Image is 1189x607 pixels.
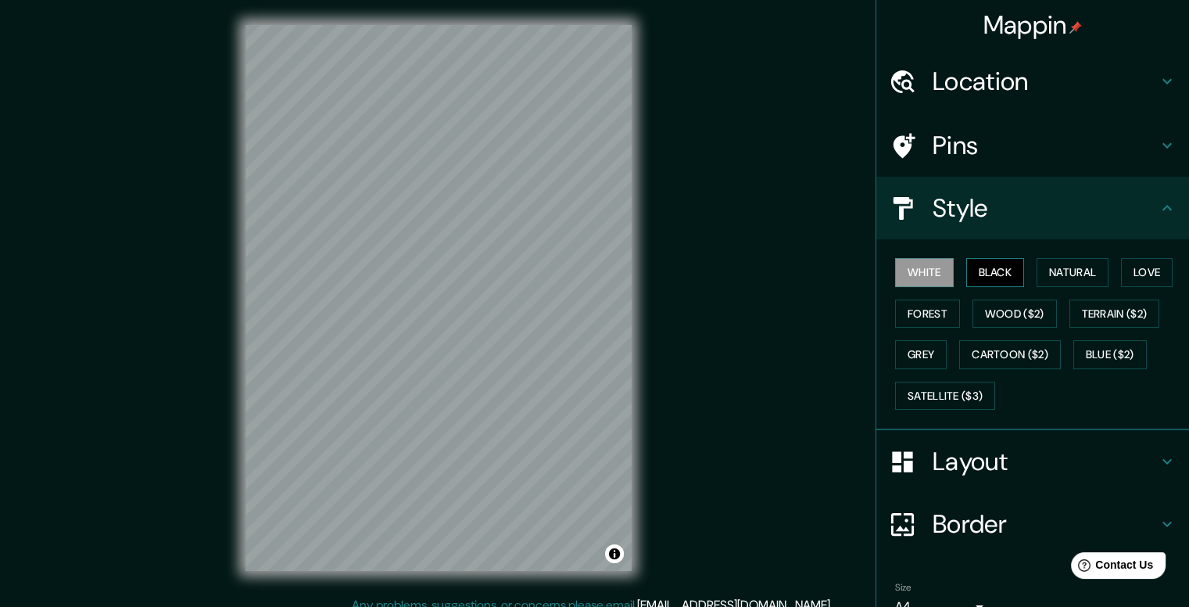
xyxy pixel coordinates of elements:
[1073,340,1147,369] button: Blue ($2)
[876,114,1189,177] div: Pins
[933,130,1158,161] h4: Pins
[1121,258,1173,287] button: Love
[895,258,954,287] button: White
[1050,546,1172,590] iframe: Help widget launcher
[895,340,947,369] button: Grey
[933,192,1158,224] h4: Style
[605,544,624,563] button: Toggle attribution
[876,430,1189,493] div: Layout
[959,340,1061,369] button: Cartoon ($2)
[966,258,1025,287] button: Black
[1069,300,1160,329] button: Terrain ($2)
[876,177,1189,239] div: Style
[972,300,1057,329] button: Wood ($2)
[895,382,995,411] button: Satellite ($3)
[895,300,960,329] button: Forest
[933,66,1158,97] h4: Location
[876,50,1189,113] div: Location
[933,508,1158,540] h4: Border
[983,9,1083,41] h4: Mappin
[245,25,632,571] canvas: Map
[895,581,911,594] label: Size
[933,446,1158,477] h4: Layout
[1037,258,1108,287] button: Natural
[1069,21,1082,34] img: pin-icon.png
[876,493,1189,555] div: Border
